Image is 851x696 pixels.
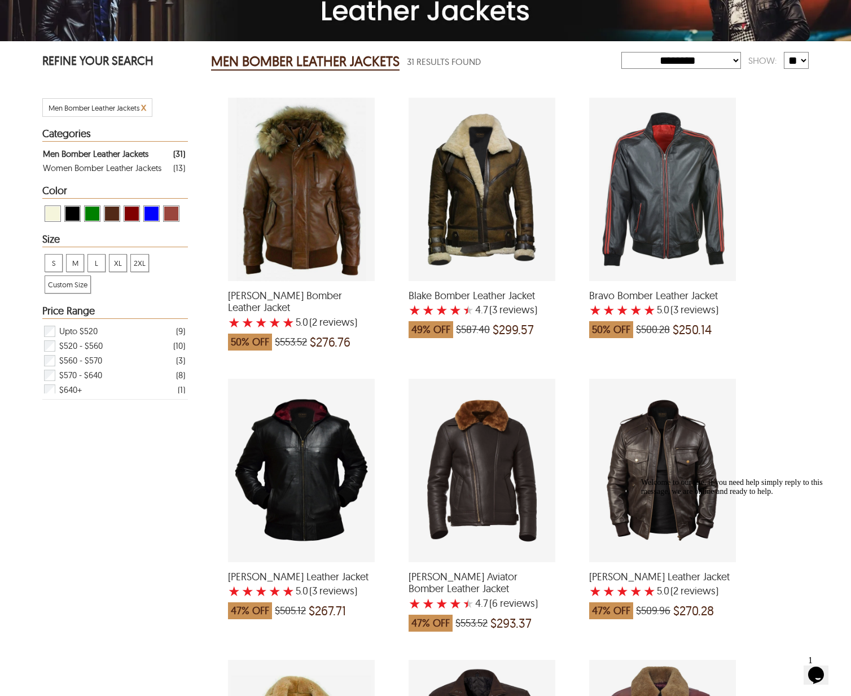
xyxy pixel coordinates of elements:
[589,321,633,338] span: 50% OFF
[141,100,146,113] span: x
[42,305,188,319] div: Heading Filter Men Bomber Leather Jackets by Price Range
[636,324,670,335] span: $500.28
[176,324,185,338] div: ( 9 )
[463,598,474,609] label: 5 rating
[589,290,736,302] span: Bravo Bomber Leather Jacket
[489,598,538,609] span: )
[409,304,421,316] label: 1 rating
[109,255,126,272] span: XL
[670,304,678,316] span: (3
[409,615,453,632] span: 47% OFF
[616,585,629,597] label: 3 rating
[84,205,100,222] div: View Green Men Bomber Leather Jackets
[317,317,354,328] span: reviews
[43,147,185,161] div: Filter Men Bomber Leather Jackets
[59,383,82,397] span: $640+
[603,304,615,316] label: 2 rating
[228,571,375,583] span: Bryan Biker Leather Jacket
[296,585,308,597] label: 5.0
[475,598,488,609] label: 4.7
[489,304,497,316] span: (3
[589,585,602,597] label: 1 rating
[422,304,435,316] label: 2 rating
[643,304,656,316] label: 5 rating
[422,598,435,609] label: 2 rating
[45,275,91,294] div: View Custom Size Men Bomber Leather Jackets
[173,161,185,175] div: ( 13 )
[43,368,185,383] div: Filter $570 - $640 Men Bomber Leather Jackets
[228,555,375,625] a: Bryan Biker Leather Jacket with a 5 Star Rating 3 Product Review which was at a price of $505.12,...
[43,161,185,175] div: Filter Women Bomber Leather Jackets
[228,585,240,597] label: 1 rating
[43,147,148,161] div: Men Bomber Leather Jackets
[124,205,140,222] div: View Maroon Men Bomber Leather Jackets
[309,585,357,597] span: )
[589,571,736,583] span: Frank Bomber Leather Jacket
[309,317,357,328] span: )
[489,304,537,316] span: )
[436,598,448,609] label: 3 rating
[275,605,306,616] span: $505.12
[673,324,712,335] span: $250.14
[449,304,462,316] label: 4 rating
[67,255,84,272] span: M
[131,255,148,272] span: 2XL
[630,304,642,316] label: 4 rating
[43,339,185,353] div: Filter $520 - $560 Men Bomber Leather Jackets
[255,317,267,328] label: 3 rating
[228,274,375,356] a: Archie Puffer Bomber Leather Jacket with a 5 Star Rating 2 Product Review which was at a price of...
[489,598,498,609] span: (6
[45,205,61,222] div: View Beige Men Bomber Leather Jackets
[409,321,453,338] span: 49% OFF
[317,585,354,597] span: reviews
[211,50,621,73] div: Men Bomber Leather Jackets 31 Results Found
[436,304,448,316] label: 3 rating
[176,353,185,367] div: ( 3 )
[43,324,185,339] div: Filter Upto $520 Men Bomber Leather Jackets
[211,52,400,71] h2: MEN BOMBER LEATHER JACKETS
[59,368,102,383] span: $570 - $640
[87,254,106,272] div: View L Men Bomber Leather Jackets
[45,276,90,293] span: Custom Size
[43,383,185,397] div: Filter $640+ Men Bomber Leather Jackets
[66,254,84,272] div: View M Men Bomber Leather Jackets
[616,304,629,316] label: 3 rating
[43,161,161,175] div: Women Bomber Leather Jackets
[409,555,555,637] a: Eric Aviator Bomber Leather Jacket with a 4.666666666666667 Star Rating 6 Product Review which wa...
[657,304,669,316] label: 5.0
[449,598,462,609] label: 4 rating
[490,618,532,629] span: $293.37
[455,618,488,629] span: $553.52
[43,353,185,368] div: Filter $560 - $570 Men Bomber Leather Jackets
[255,585,267,597] label: 3 rating
[310,336,350,348] span: $276.76
[589,555,736,625] a: Frank Bomber Leather Jacket with a 5 Star Rating 2 Product Review which was at a price of $509.96...
[296,317,308,328] label: 5.0
[456,324,490,335] span: $587.40
[589,304,602,316] label: 1 rating
[42,52,188,71] p: REFINE YOUR SEARCH
[463,304,474,316] label: 5 rating
[42,128,188,142] div: Heading Filter Men Bomber Leather Jackets by Categories
[409,598,421,609] label: 1 rating
[228,602,272,619] span: 47% OFF
[804,651,840,685] iframe: chat widget
[228,317,240,328] label: 1 rating
[45,255,62,272] span: S
[409,274,555,344] a: Blake Bomber Leather Jacket with a 4.666666666666667 Star Rating 3 Product Review which was at a ...
[109,254,127,272] div: View XL Men Bomber Leather Jackets
[630,585,642,597] label: 4 rating
[228,290,375,314] span: Archie Puffer Bomber Leather Jacket
[309,317,317,328] span: (2
[409,290,555,302] span: Blake Bomber Leather Jacket
[173,147,185,161] div: ( 31 )
[59,339,103,353] span: $520 - $560
[603,585,615,597] label: 2 rating
[104,205,120,222] div: View Brown ( Brand Color ) Men Bomber Leather Jackets
[493,324,534,335] span: $299.57
[498,598,535,609] span: reviews
[228,334,272,351] span: 50% OFF
[42,234,188,247] div: Heading Filter Men Bomber Leather Jackets by Size
[5,5,208,23] div: Welcome to our site, if you need help simply reply to this message, we are online and ready to help.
